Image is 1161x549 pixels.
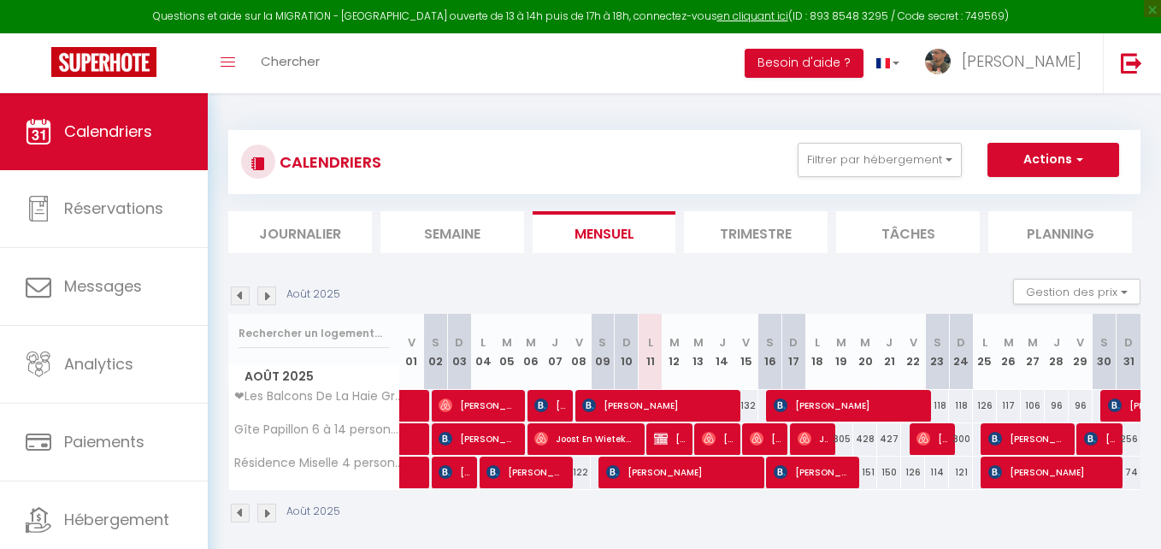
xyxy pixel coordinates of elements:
div: 114 [925,457,949,488]
span: Réservations [64,198,163,219]
span: [PERSON_NAME] [606,456,752,488]
span: Calendriers [64,121,152,142]
a: Chercher [248,33,333,93]
span: [PERSON_NAME] [988,456,1111,488]
span: [PERSON_NAME] [750,422,781,455]
div: 121 [949,457,973,488]
span: ❤Les Balcons De La Haie Griselle❤gîte 4/pers🏔☀️🎿 [232,390,403,403]
th: 30 [1093,314,1117,390]
abbr: M [1004,334,1014,351]
li: Planning [988,211,1132,253]
div: 428 [853,423,877,455]
input: Rechercher un logement... [239,318,390,349]
div: 427 [877,423,901,455]
div: 126 [973,390,997,422]
abbr: M [669,334,680,351]
span: Gîte Papillon 6 à 14 personnes - [PERSON_NAME] . [232,423,403,436]
li: Trimestre [684,211,828,253]
div: 122 [567,457,591,488]
abbr: D [622,334,631,351]
th: 20 [853,314,877,390]
span: [PERSON_NAME] [439,422,516,455]
span: [PERSON_NAME] Grise [1084,422,1115,455]
div: 118 [949,390,973,422]
span: Hébergement [64,509,169,530]
abbr: V [910,334,917,351]
span: [PERSON_NAME] [582,389,728,422]
p: Août 2025 [286,504,340,520]
abbr: L [815,334,820,351]
abbr: S [598,334,606,351]
abbr: M [836,334,846,351]
div: 74 [1117,457,1140,488]
img: ... [925,49,951,74]
div: 305 [829,423,853,455]
abbr: M [502,334,512,351]
abbr: J [886,334,893,351]
th: 13 [687,314,710,390]
a: en cliquant ici [717,9,788,23]
li: Semaine [380,211,524,253]
div: 150 [877,457,901,488]
th: 06 [519,314,543,390]
div: 151 [853,457,877,488]
th: 23 [925,314,949,390]
abbr: D [957,334,965,351]
a: ... [PERSON_NAME] [912,33,1103,93]
th: 31 [1117,314,1140,390]
span: [PERSON_NAME] [774,389,920,422]
th: 21 [877,314,901,390]
th: 15 [734,314,758,390]
th: 12 [663,314,687,390]
th: 18 [805,314,829,390]
h3: CALENDRIERS [275,143,381,181]
span: [PERSON_NAME] [962,50,1081,72]
span: Résidence Miselle 4 personnes. [232,457,403,469]
th: 04 [471,314,495,390]
img: Super Booking [51,47,156,77]
span: Analytics [64,353,133,375]
button: Actions [987,143,1119,177]
abbr: M [1028,334,1038,351]
th: 22 [901,314,925,390]
span: [PERSON_NAME] [774,456,851,488]
li: Mensuel [533,211,676,253]
span: [PERSON_NAME] [439,456,469,488]
th: 17 [782,314,806,390]
th: 16 [758,314,782,390]
button: Gestion des prix [1013,279,1140,304]
th: 19 [829,314,853,390]
span: [PERSON_NAME] [988,422,1065,455]
button: Besoin d'aide ? [745,49,863,78]
div: 132 [734,390,758,422]
th: 28 [1045,314,1069,390]
th: 02 [423,314,447,390]
th: 29 [1069,314,1093,390]
div: 106 [1021,390,1045,422]
th: 08 [567,314,591,390]
th: 11 [639,314,663,390]
div: 300 [949,423,973,455]
abbr: V [1076,334,1084,351]
th: 24 [949,314,973,390]
img: logout [1121,52,1142,74]
span: Chercher [261,52,320,70]
abbr: V [575,334,583,351]
li: Journalier [228,211,372,253]
div: 96 [1069,390,1093,422]
th: 27 [1021,314,1045,390]
th: 14 [710,314,734,390]
abbr: L [480,334,486,351]
abbr: D [789,334,798,351]
abbr: V [742,334,750,351]
th: 26 [997,314,1021,390]
abbr: J [719,334,726,351]
abbr: V [408,334,415,351]
span: Messages [64,275,142,297]
th: 25 [973,314,997,390]
abbr: L [648,334,653,351]
abbr: D [455,334,463,351]
div: 118 [925,390,949,422]
span: [PERSON_NAME] [534,389,565,422]
abbr: S [934,334,941,351]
